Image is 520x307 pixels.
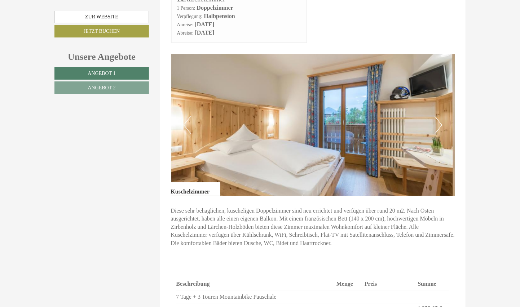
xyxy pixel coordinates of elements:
[177,5,195,11] small: 1 Person:
[415,279,450,290] th: Summe
[177,22,194,27] small: Anreise:
[88,71,115,76] span: Angebot 1
[362,279,415,290] th: Preis
[204,13,235,19] b: Halbpension
[177,14,203,19] small: Verpflegung:
[176,290,334,303] td: 7 Tage + 3 Touren Mountainbike Pauschale
[54,25,149,37] a: Jetzt buchen
[195,21,215,27] b: [DATE]
[171,54,455,196] img: image
[197,5,233,11] b: Doppelzimmer
[54,50,149,63] div: Unsere Angebote
[184,116,191,134] button: Previous
[88,85,115,90] span: Angebot 2
[171,207,455,248] p: Diese sehr behaglichen, kuscheligen Doppelzimmer sind neu errichtet und verfügen über rund 20 m2....
[334,279,362,290] th: Menge
[435,116,442,134] button: Next
[195,30,215,36] b: [DATE]
[171,182,221,196] div: Kuschelzimmer
[177,30,194,36] small: Abreise:
[176,279,334,290] th: Beschreibung
[54,11,149,23] a: Zur Website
